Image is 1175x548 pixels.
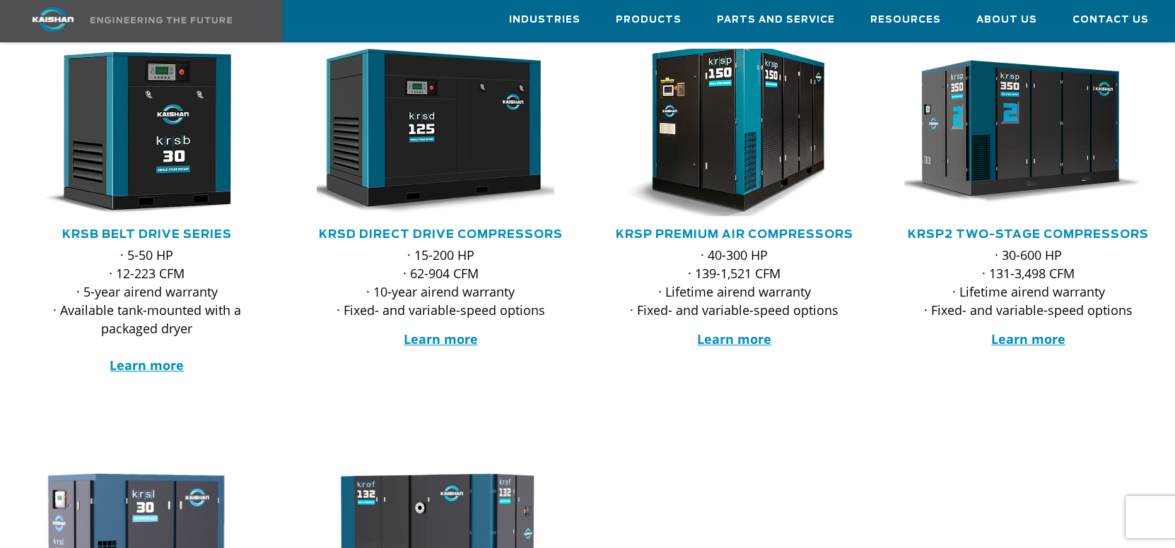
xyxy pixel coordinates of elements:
a: Learn more [991,330,1065,347]
a: Learn more [110,357,184,374]
a: Industries [509,1,580,39]
p: · 30-600 HP · 131-3,498 CFM · Lifetime airend warranty · Fixed- and variable-speed options [904,246,1153,319]
span: Resources [870,12,941,28]
a: About Us [976,1,1037,39]
span: Industries [509,12,580,28]
a: Resources [870,1,941,39]
span: Contact Us [1072,12,1149,28]
a: Contact Us [1072,1,1149,39]
a: KRSP2 Two-Stage Compressors [908,229,1149,240]
img: krsp150 [587,40,860,225]
img: krsd125 [306,49,555,216]
img: krsb30 [12,49,261,216]
a: KRSP Premium Air Compressors [616,229,853,240]
div: krsd125 [317,49,566,216]
a: KRSD Direct Drive Compressors [319,229,563,240]
span: About Us [976,12,1037,28]
a: KRSB Belt Drive Series [62,229,232,240]
span: Products [616,12,682,28]
a: Learn more [697,330,771,347]
p: · 5-50 HP · 12-223 CFM · 5-year airend warranty · Available tank-mounted with a packaged dryer [23,246,271,374]
a: Products [616,1,682,39]
p: · 40-300 HP · 139-1,521 CFM · Lifetime airend warranty · Fixed- and variable-speed options [610,246,859,319]
span: Parts and Service [717,12,835,28]
div: krsp150 [610,49,859,216]
p: · 15-200 HP · 62-904 CFM · 10-year airend warranty · Fixed- and variable-speed options [317,246,566,319]
a: Learn more [404,330,478,347]
div: krsp350 [904,49,1153,216]
a: Parts and Service [717,1,835,39]
img: Engineering the future [90,17,232,23]
div: krsb30 [23,49,271,216]
img: krsp350 [894,49,1142,216]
